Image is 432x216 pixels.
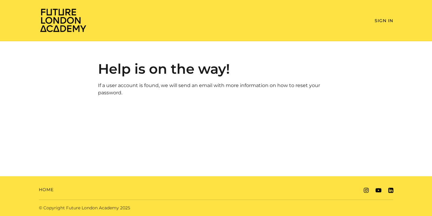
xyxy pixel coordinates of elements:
[375,18,393,23] a: Sign In
[39,187,54,193] a: Home
[98,82,334,96] p: If a user account is found, we will send an email with more information on how to reset your pass...
[39,8,87,32] img: Home Page
[34,205,216,211] div: © Copyright Future London Academy 2025
[98,61,334,77] h2: Help is on the way!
